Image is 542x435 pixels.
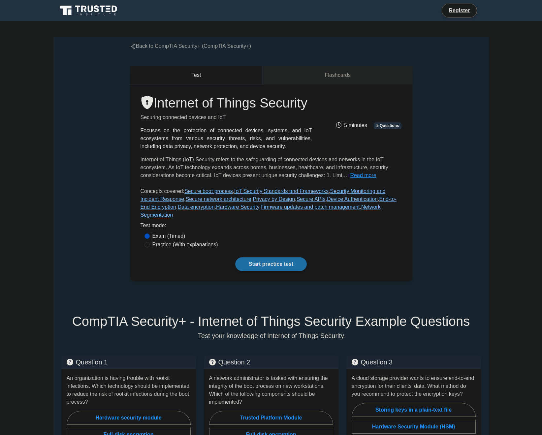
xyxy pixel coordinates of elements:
span: 5 Questions [374,122,401,129]
p: A cloud storage provider wants to ensure end-to-end encryption for their clients' data. What meth... [352,374,476,398]
p: An organization is having trouble with rootkit infections. Which technology should be implemented... [67,374,191,406]
a: Secure network architecture [185,196,251,202]
p: Test your knowledge of Internet of Things Security [61,332,481,340]
a: Flashcards [263,66,412,85]
a: Privacy by Design [253,196,295,202]
a: Hardware Security [216,204,259,210]
label: Practice (With explanations) [152,241,218,249]
a: Firmware updates and patch management [261,204,360,210]
div: Focuses on the protection of connected devices, systems, and IoT ecosystems from various security... [141,127,312,150]
span: 5 minutes [336,122,367,128]
a: Secure APIs [297,196,326,202]
h5: Question 3 [352,358,476,366]
h5: Question 1 [67,358,191,366]
button: Test [130,66,263,85]
a: Data encryption [177,204,214,210]
label: Storing keys in a plain-text file [352,403,476,417]
h1: Internet of Things Security [141,95,312,111]
a: Device Authentication [327,196,378,202]
p: Concepts covered: , , , , , , , , , , , [141,187,402,222]
div: Test mode: [141,222,402,232]
label: Hardware Security Module (HSM) [352,420,476,434]
a: Network Segmentation [141,204,381,218]
label: Exam (Timed) [152,232,185,240]
a: Register [445,6,474,15]
p: Securing connected devices and IoT [141,113,312,121]
h5: Question 2 [209,358,333,366]
h5: CompTIA Security+ - Internet of Things Security Example Questions [61,313,481,329]
label: Hardware security module [67,411,191,425]
a: Secure boot process [184,188,233,194]
span: Internet of Things (IoT) Security refers to the safeguarding of connected devices and networks in... [141,157,388,178]
a: Start practice test [235,257,307,271]
p: A network administrator is tasked with ensuring the integrity of the boot process on new workstat... [209,374,333,406]
a: Back to CompTIA Security+ (CompTIA Security+) [130,43,251,49]
button: Read more [350,171,376,179]
label: Trusted Platform Module [209,411,333,425]
a: IoT Security Standards and Frameworks [234,188,329,194]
